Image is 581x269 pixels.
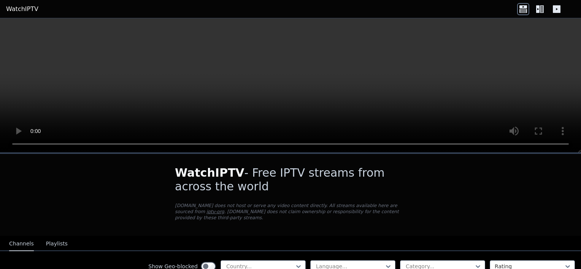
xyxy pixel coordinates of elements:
[46,237,68,251] button: Playlists
[175,166,406,193] h1: - Free IPTV streams from across the world
[206,209,224,214] a: iptv-org
[9,237,34,251] button: Channels
[175,203,406,221] p: [DOMAIN_NAME] does not host or serve any video content directly. All streams available here are s...
[175,166,244,179] span: WatchIPTV
[6,5,38,14] a: WatchIPTV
